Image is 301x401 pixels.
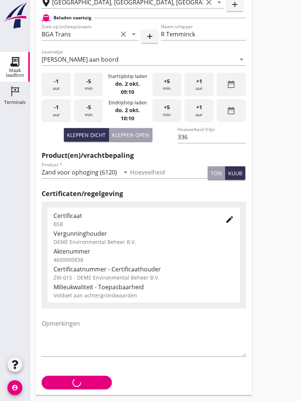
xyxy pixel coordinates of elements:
h2: Product(en)/vrachtbepaling [42,150,246,160]
i: edit [225,215,234,224]
div: Certificaat [54,211,213,220]
div: kuub [228,169,242,177]
div: uur [184,99,214,123]
div: min [152,73,182,96]
div: Starttijdstip laden [108,73,147,80]
div: Certificaatnummer - Certificaathouder [54,265,234,274]
i: account_circle [7,380,22,395]
strong: do. 2 okt. [115,107,140,114]
div: [PERSON_NAME] aan boord [42,56,119,63]
span: +1 [196,77,202,85]
span: +1 [196,103,202,111]
span: +5 [164,103,170,111]
div: Milieukwaliteit - Toepasbaarheid [54,283,234,291]
div: min [152,99,182,123]
i: clear [119,30,128,39]
div: Kleppen open [112,131,149,139]
i: arrow_drop_down [237,55,246,64]
button: Kleppen dicht [64,128,109,141]
h2: Beladen vaartuig [54,14,91,21]
input: Product * [42,166,120,178]
span: -5 [86,103,91,111]
div: min [74,73,103,96]
div: Kleppen dicht [67,131,106,139]
i: date_range [227,80,236,89]
button: Kleppen open [109,128,152,141]
button: kuub [225,166,245,180]
i: arrow_drop_down [129,30,138,39]
input: Hoeveelheid [130,166,208,178]
strong: 09:10 [121,88,134,95]
strong: 10:10 [121,115,134,122]
div: Terminals [4,100,26,105]
span: -5 [86,77,91,85]
div: min [74,99,103,123]
div: Voldoet aan achtergrondwaarden [54,291,234,299]
span: -1 [54,77,59,85]
input: Naam schipper [161,28,246,40]
div: BSB [54,220,213,228]
strong: do. 2 okt. [115,80,140,87]
div: Aktenummer [54,247,234,256]
div: ton [211,169,222,177]
div: Eindtijdstip laden [109,99,147,106]
i: arrow_drop_down [121,168,130,177]
span: -1 [54,103,59,111]
div: ZW-015 - DEME Environmental Beheer B.V. [54,274,234,281]
input: Zoek op (scheeps)naam [42,28,117,40]
div: uur [42,99,71,123]
textarea: Opmerkingen [42,317,246,356]
input: Hoeveelheid 0-lijn [178,131,246,143]
div: uur [184,73,214,96]
div: Vergunninghouder [54,229,234,238]
img: logo-small.a267ee39.svg [1,2,28,29]
i: date_range [227,106,236,115]
span: +5 [164,77,170,85]
i: add [145,32,154,41]
h2: Certificaten/regelgeving [42,189,246,199]
div: 4600000838 [54,256,234,264]
div: DEME Environmental Beheer B.V. [54,238,234,246]
div: uur [42,73,71,96]
button: ton [208,166,225,180]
